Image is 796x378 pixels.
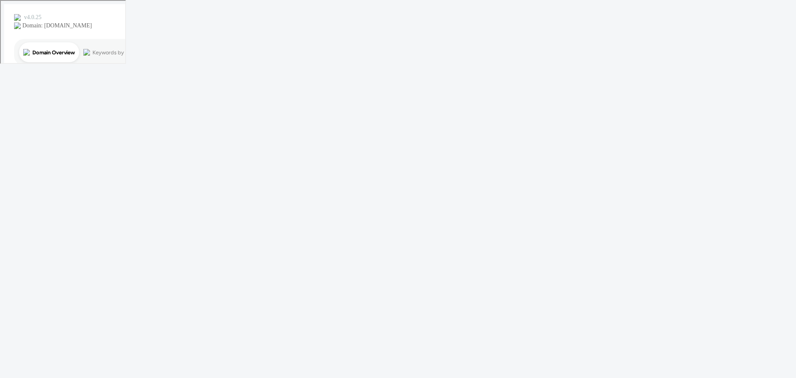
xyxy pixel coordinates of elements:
div: Keywords by Traffic [92,49,140,54]
img: logo_orange.svg [13,13,20,20]
div: Domain: [DOMAIN_NAME] [22,22,91,28]
img: website_grey.svg [13,22,20,28]
img: tab_keywords_by_traffic_grey.svg [83,48,89,55]
div: v 4.0.25 [23,13,41,20]
div: Domain Overview [32,49,74,54]
img: tab_domain_overview_orange.svg [22,48,29,55]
